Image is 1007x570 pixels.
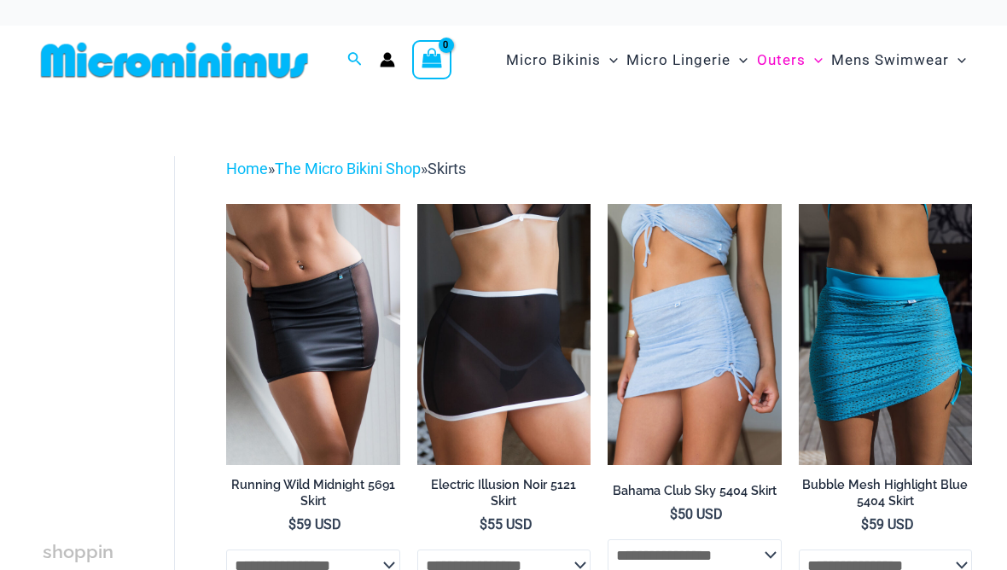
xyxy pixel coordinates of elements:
[799,477,973,515] a: Bubble Mesh Highlight Blue 5404 Skirt
[799,477,973,509] h2: Bubble Mesh Highlight Blue 5404 Skirt
[226,204,400,464] img: Running Wild Midnight 5691 Skirt
[417,204,591,464] a: Electric Illusion Noir Skirt 02Electric Illusion Noir 1521 Bra 611 Micro 5121 Skirt 01Electric Il...
[799,204,973,464] img: Bubble Mesh Highlight Blue 5404 Skirt 02
[428,160,466,177] span: Skirts
[622,34,752,86] a: Micro LingerieMenu ToggleMenu Toggle
[226,477,400,515] a: Running Wild Midnight 5691 Skirt
[608,204,782,464] a: Bahama Club Sky 9170 Crop Top 5404 Skirt 07Bahama Club Sky 9170 Crop Top 5404 Skirt 10Bahama Club...
[288,516,341,532] bdi: 59 USD
[608,483,782,499] h2: Bahama Club Sky 5404 Skirt
[43,142,196,484] iframe: TrustedSite Certified
[608,204,782,464] img: Bahama Club Sky 9170 Crop Top 5404 Skirt 07
[34,41,315,79] img: MM SHOP LOGO FLAT
[670,506,678,522] span: $
[499,32,973,89] nav: Site Navigation
[626,38,731,82] span: Micro Lingerie
[226,160,466,177] span: » »
[288,516,296,532] span: $
[380,52,395,67] a: Account icon link
[506,38,601,82] span: Micro Bikinis
[417,477,591,509] h2: Electric Illusion Noir 5121 Skirt
[827,34,970,86] a: Mens SwimwearMenu ToggleMenu Toggle
[417,477,591,515] a: Electric Illusion Noir 5121 Skirt
[601,38,618,82] span: Menu Toggle
[731,38,748,82] span: Menu Toggle
[861,516,914,532] bdi: 59 USD
[275,160,421,177] a: The Micro Bikini Shop
[753,34,827,86] a: OutersMenu ToggleMenu Toggle
[480,516,487,532] span: $
[417,204,591,464] img: Electric Illusion Noir Skirt 02
[608,483,782,505] a: Bahama Club Sky 5404 Skirt
[949,38,966,82] span: Menu Toggle
[347,49,363,71] a: Search icon link
[861,516,869,532] span: $
[226,477,400,509] h2: Running Wild Midnight 5691 Skirt
[670,506,723,522] bdi: 50 USD
[412,40,451,79] a: View Shopping Cart, empty
[480,516,533,532] bdi: 55 USD
[226,204,400,464] a: Running Wild Midnight 5691 SkirtRunning Wild Midnight 1052 Top 5691 Skirt 06Running Wild Midnight...
[502,34,622,86] a: Micro BikinisMenu ToggleMenu Toggle
[226,160,268,177] a: Home
[806,38,823,82] span: Menu Toggle
[831,38,949,82] span: Mens Swimwear
[757,38,806,82] span: Outers
[799,204,973,464] a: Bubble Mesh Highlight Blue 5404 Skirt 02Bubble Mesh Highlight Blue 309 Tri Top 5404 Skirt 05Bubbl...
